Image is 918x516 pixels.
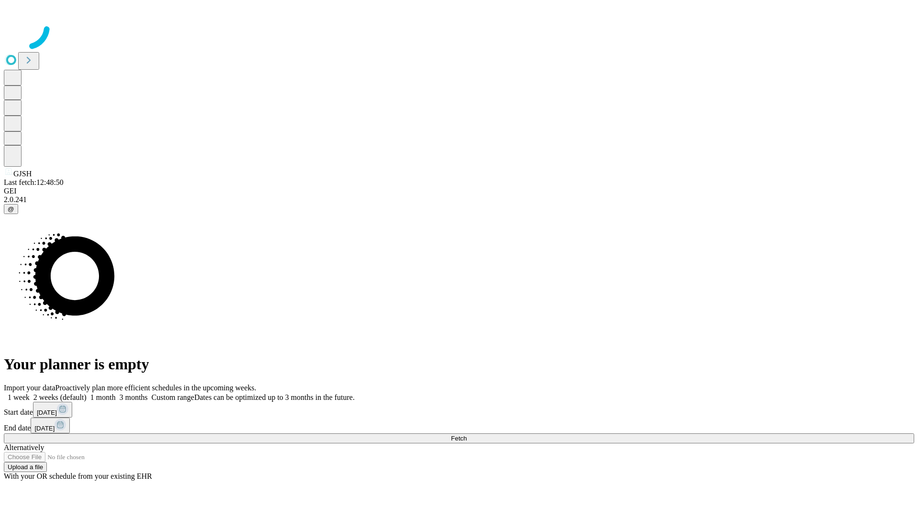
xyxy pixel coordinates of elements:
[4,402,914,418] div: Start date
[451,435,467,442] span: Fetch
[33,402,72,418] button: [DATE]
[4,187,914,195] div: GEI
[31,418,70,433] button: [DATE]
[4,472,152,480] span: With your OR schedule from your existing EHR
[4,195,914,204] div: 2.0.241
[120,393,148,401] span: 3 months
[4,418,914,433] div: End date
[4,443,44,451] span: Alternatively
[4,178,64,186] span: Last fetch: 12:48:50
[13,170,32,178] span: GJSH
[4,384,55,392] span: Import your data
[55,384,256,392] span: Proactively plan more efficient schedules in the upcoming weeks.
[8,205,14,213] span: @
[4,433,914,443] button: Fetch
[4,204,18,214] button: @
[37,409,57,416] span: [DATE]
[4,355,914,373] h1: Your planner is empty
[90,393,116,401] span: 1 month
[152,393,194,401] span: Custom range
[34,425,55,432] span: [DATE]
[194,393,354,401] span: Dates can be optimized up to 3 months in the future.
[8,393,30,401] span: 1 week
[33,393,87,401] span: 2 weeks (default)
[4,462,47,472] button: Upload a file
